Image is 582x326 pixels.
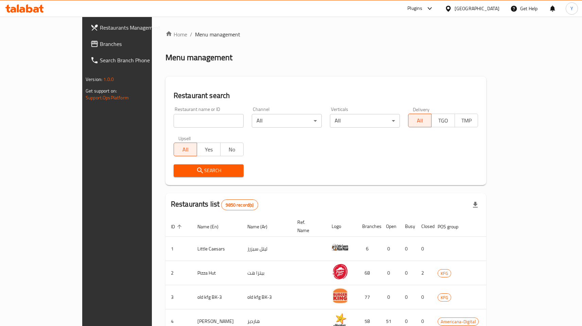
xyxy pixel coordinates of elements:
th: Branches [357,216,381,237]
a: Support.OpsPlatform [86,93,129,102]
td: old kfg BK-3 [192,285,242,309]
button: Yes [197,143,220,156]
td: Pizza Hut [192,261,242,285]
td: ليتل سيزرز [242,237,292,261]
div: Plugins [407,4,422,13]
input: Search for restaurant name or ID.. [174,114,244,128]
h2: Menu management [165,52,232,63]
a: Restaurants Management [85,19,179,36]
button: TGO [431,114,455,127]
td: 0 [381,261,400,285]
th: Closed [416,216,432,237]
span: 9850 record(s) [222,202,258,208]
div: All [252,114,322,128]
span: All [411,116,429,126]
img: Pizza Hut [332,263,349,280]
span: Version: [86,75,102,84]
span: Ref. Name [297,218,318,234]
label: Upsell [178,136,191,141]
div: All [330,114,400,128]
span: Name (Ar) [247,223,276,231]
a: Search Branch Phone [85,52,179,68]
td: 6 [357,237,381,261]
img: old kfg BK-3 [332,287,349,304]
th: Busy [400,216,416,237]
span: Americana-Digital [438,318,478,326]
a: Branches [85,36,179,52]
button: Search [174,164,244,177]
h2: Restaurant search [174,91,478,101]
td: بيتزا هت [242,261,292,285]
td: 0 [381,285,400,309]
td: 2 [416,261,432,285]
span: Restaurants Management [100,23,174,32]
td: 0 [400,261,416,285]
img: Little Caesars [332,239,349,256]
h2: Restaurants list [171,199,258,210]
span: Y [570,5,573,12]
th: Logo [326,216,357,237]
span: Yes [200,145,217,154]
span: No [223,145,241,154]
td: 0 [400,285,416,309]
div: [GEOGRAPHIC_DATA] [455,5,499,12]
span: TMP [458,116,475,126]
td: 0 [381,237,400,261]
span: Search Branch Phone [100,56,174,64]
button: TMP [455,114,478,127]
label: Delivery [413,107,430,112]
span: TGO [434,116,452,126]
span: 1.0.0 [103,75,114,84]
span: KFG [438,270,451,277]
button: All [408,114,431,127]
span: Branches [100,40,174,48]
th: Open [381,216,400,237]
div: Total records count [221,199,258,210]
td: 77 [357,285,381,309]
td: 0 [416,237,432,261]
div: Export file [467,197,483,213]
nav: breadcrumb [165,30,486,38]
span: Menu management [195,30,240,38]
button: All [174,143,197,156]
td: 68 [357,261,381,285]
span: Name (En) [197,223,227,231]
span: ID [171,223,184,231]
td: old kfg BK-3 [242,285,292,309]
span: Search [179,166,238,175]
td: 0 [400,237,416,261]
button: No [220,143,244,156]
td: Little Caesars [192,237,242,261]
span: KFG [438,294,451,301]
span: POS group [438,223,467,231]
li: / [190,30,192,38]
span: Get support on: [86,86,117,95]
td: 0 [416,285,432,309]
span: All [177,145,194,154]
